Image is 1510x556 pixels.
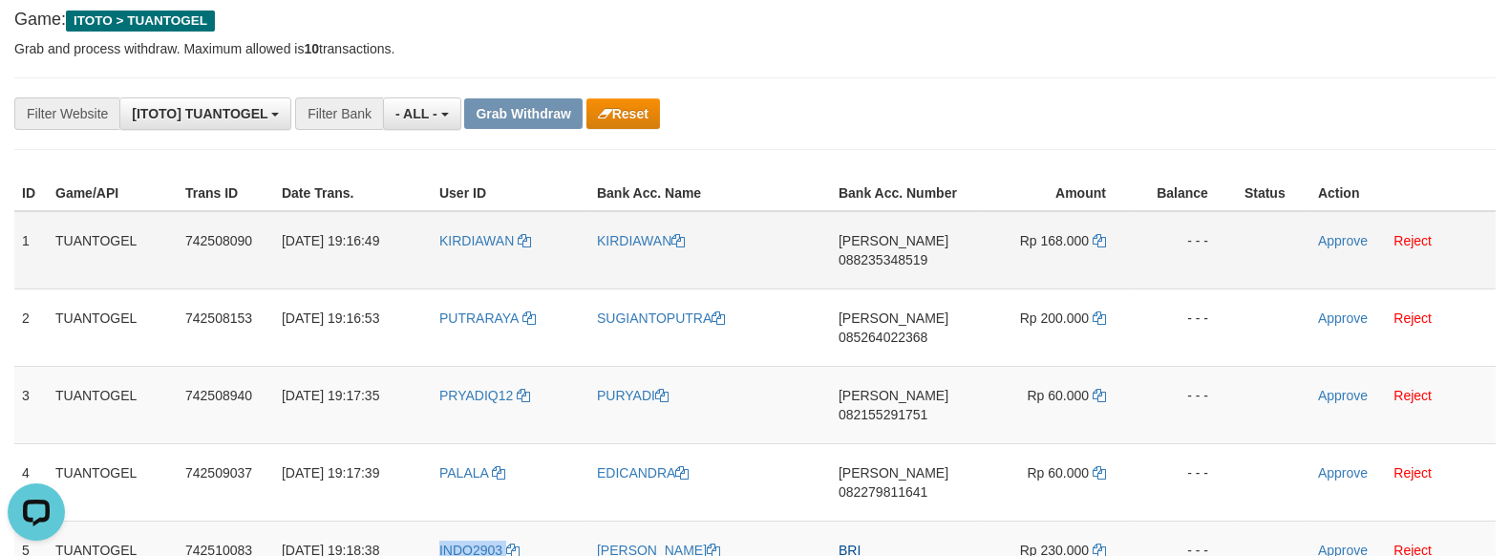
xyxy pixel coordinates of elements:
[185,233,252,248] span: 742508090
[295,97,383,130] div: Filter Bank
[839,252,927,267] span: Copy 088235348519 to clipboard
[395,106,437,121] span: - ALL -
[1028,388,1090,403] span: Rp 60.000
[282,465,379,481] span: [DATE] 19:17:39
[14,211,48,289] td: 1
[1135,211,1237,289] td: - - -
[839,484,927,500] span: Copy 082279811641 to clipboard
[464,98,582,129] button: Grab Withdraw
[1093,465,1106,481] a: Copy 60000 to clipboard
[839,388,948,403] span: [PERSON_NAME]
[1135,366,1237,443] td: - - -
[439,388,513,403] span: PRYADIQ12
[66,11,215,32] span: ITOTO > TUANTOGEL
[383,97,460,130] button: - ALL -
[48,289,178,366] td: TUANTOGEL
[439,465,488,481] span: PALALA
[1020,233,1089,248] span: Rp 168.000
[439,465,505,481] a: PALALA
[1093,310,1106,326] a: Copy 200000 to clipboard
[1318,388,1368,403] a: Approve
[439,388,530,403] a: PRYADIQ12
[597,388,669,403] a: PURYADI
[282,310,379,326] span: [DATE] 19:16:53
[831,176,980,211] th: Bank Acc. Number
[1318,465,1368,481] a: Approve
[839,465,948,481] span: [PERSON_NAME]
[597,465,689,481] a: EDICANDRA
[1393,465,1432,481] a: Reject
[1310,176,1496,211] th: Action
[14,11,1496,30] h4: Game:
[1093,233,1106,248] a: Copy 168000 to clipboard
[439,310,536,326] a: PUTRARAYA
[1393,388,1432,403] a: Reject
[1393,233,1432,248] a: Reject
[119,97,291,130] button: [ITOTO] TUANTOGEL
[597,310,725,326] a: SUGIANTOPUTRA
[1028,465,1090,481] span: Rp 60.000
[14,366,48,443] td: 3
[980,176,1135,211] th: Amount
[185,310,252,326] span: 742508153
[14,289,48,366] td: 2
[14,443,48,521] td: 4
[1318,233,1368,248] a: Approve
[586,98,660,129] button: Reset
[304,41,319,56] strong: 10
[439,233,531,248] a: KIRDIAWAN
[1135,443,1237,521] td: - - -
[839,310,948,326] span: [PERSON_NAME]
[8,8,65,65] button: Open LiveChat chat widget
[839,233,948,248] span: [PERSON_NAME]
[274,176,432,211] th: Date Trans.
[48,366,178,443] td: TUANTOGEL
[432,176,589,211] th: User ID
[14,97,119,130] div: Filter Website
[1393,310,1432,326] a: Reject
[1135,176,1237,211] th: Balance
[1020,310,1089,326] span: Rp 200.000
[589,176,831,211] th: Bank Acc. Name
[1318,310,1368,326] a: Approve
[439,233,514,248] span: KIRDIAWAN
[178,176,274,211] th: Trans ID
[14,176,48,211] th: ID
[839,407,927,422] span: Copy 082155291751 to clipboard
[132,106,267,121] span: [ITOTO] TUANTOGEL
[1237,176,1310,211] th: Status
[282,233,379,248] span: [DATE] 19:16:49
[597,233,685,248] a: KIRDIAWAN
[48,176,178,211] th: Game/API
[185,465,252,481] span: 742509037
[14,39,1496,58] p: Grab and process withdraw. Maximum allowed is transactions.
[48,211,178,289] td: TUANTOGEL
[48,443,178,521] td: TUANTOGEL
[185,388,252,403] span: 742508940
[839,330,927,345] span: Copy 085264022368 to clipboard
[282,388,379,403] span: [DATE] 19:17:35
[1093,388,1106,403] a: Copy 60000 to clipboard
[439,310,519,326] span: PUTRARAYA
[1135,289,1237,366] td: - - -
